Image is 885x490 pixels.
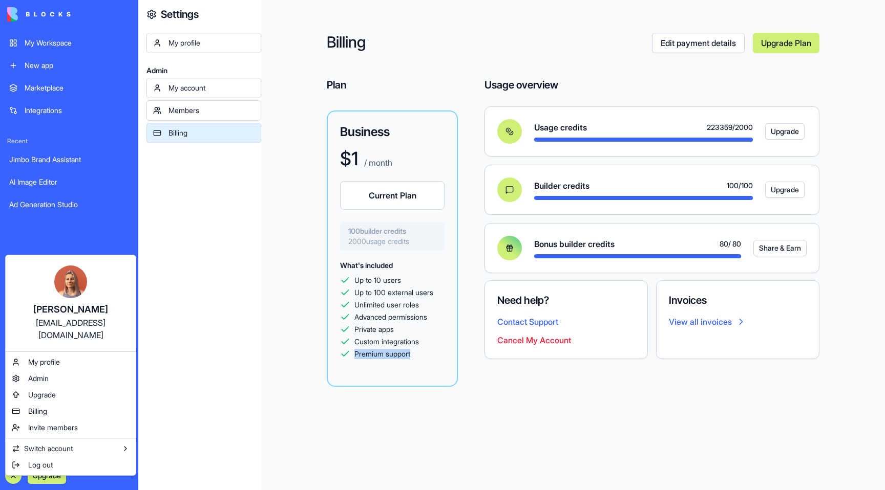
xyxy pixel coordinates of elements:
[9,154,129,165] div: Jimbo Brand Assistant
[28,357,60,367] span: My profile
[54,265,87,298] img: Marina_gj5dtt.jpg
[3,137,135,145] span: Recent
[28,390,56,400] span: Upgrade
[8,419,134,436] a: Invite members
[9,199,129,210] div: Ad Generation Studio
[28,422,78,433] span: Invite members
[8,370,134,387] a: Admin
[8,257,134,349] a: [PERSON_NAME][EMAIL_ADDRESS][DOMAIN_NAME]
[28,460,53,470] span: Log out
[8,354,134,370] a: My profile
[24,443,73,454] span: Switch account
[9,177,129,187] div: AI Image Editor
[16,317,125,341] div: [EMAIL_ADDRESS][DOMAIN_NAME]
[28,406,47,416] span: Billing
[8,403,134,419] a: Billing
[16,302,125,317] div: [PERSON_NAME]
[28,373,49,384] span: Admin
[8,387,134,403] a: Upgrade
